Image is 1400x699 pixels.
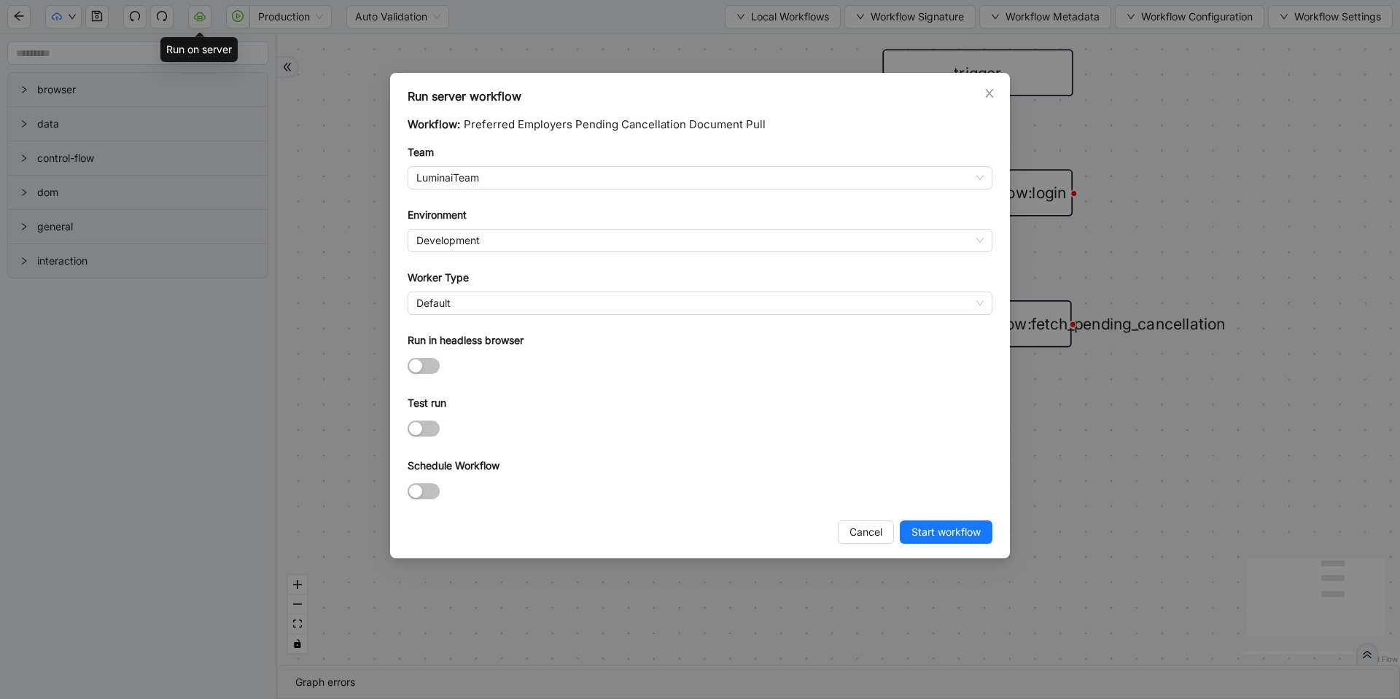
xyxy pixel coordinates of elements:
span: Start workflow [911,524,981,540]
label: Test run [408,395,446,411]
label: Run in headless browser [408,332,524,348]
label: Environment [408,207,467,223]
div: Run server workflow [408,87,992,105]
button: Start workflow [900,520,992,544]
button: Close [981,85,997,101]
label: Team [408,144,434,160]
button: Test run [408,421,440,437]
div: Run on server [160,37,238,62]
span: close [984,87,995,99]
label: Schedule Workflow [408,458,499,474]
span: Preferred Employers Pending Cancellation Document Pull [464,117,766,131]
span: LuminaiTeam [416,167,984,189]
span: Cancel [849,524,882,540]
label: Worker Type [408,270,469,286]
button: Schedule Workflow [408,483,440,499]
span: Default [416,292,984,314]
button: Cancel [838,520,894,544]
button: Run in headless browser [408,358,440,374]
span: Development [416,230,984,251]
span: Workflow: [408,117,460,131]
